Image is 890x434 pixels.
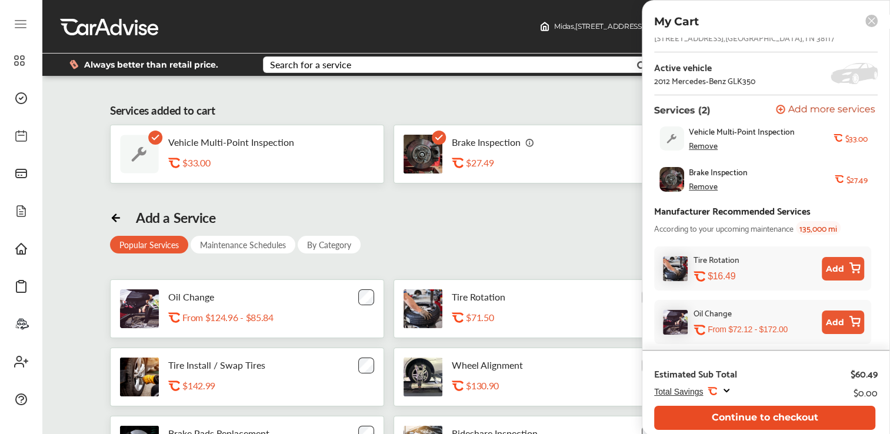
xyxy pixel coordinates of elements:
img: brake-inspection-thumb.jpg [659,167,684,192]
img: wheel-alignment-thumb.jpg [404,358,442,396]
div: $130.90 [466,380,584,391]
div: Manufacturer Recommended Services [654,202,811,218]
div: By Category [298,236,361,253]
div: Maintenance Schedules [191,236,295,253]
span: 135,000 mi [796,221,841,235]
div: $0.00 [854,384,878,400]
img: tire-install-swap-tires-thumb.jpg [120,358,159,396]
div: Popular Services [110,236,188,253]
a: Add more services [776,105,878,116]
div: Active vehicle [654,62,755,72]
div: Search for a service [270,60,351,69]
img: placeholder_car.5a1ece94.svg [831,63,878,84]
button: Add [822,311,864,334]
button: Continue to checkout [654,406,875,430]
img: default_wrench_icon.d1a43860.svg [120,135,159,173]
button: Add [822,257,864,281]
div: $27.49 [466,157,584,168]
img: tire-rotation-thumb.jpg [404,289,442,328]
div: $142.99 [182,380,300,391]
div: Add a Service [136,209,215,226]
button: Add more services [776,105,875,116]
p: Services (2) [654,105,711,116]
p: Tire Install / Swap Tires [168,359,265,370]
p: Wheel Alignment [452,359,523,370]
img: tire-rotation-thumb.jpg [663,256,688,281]
img: oil-change-thumb.jpg [663,310,688,335]
p: Oil Change [168,291,214,302]
div: [STREET_ADDRESS] , [GEOGRAPHIC_DATA] , TN 38117 [654,33,834,42]
span: Total Savings [654,387,703,396]
p: From $124.96 - $85.84 [182,312,273,323]
div: Estimated Sub Total [654,368,737,379]
p: Vehicle Multi-Point Inspection [168,136,294,148]
div: Oil Change [694,306,732,319]
div: $60.49 [851,368,878,379]
div: Services added to cart [110,102,215,119]
div: Remove [689,181,718,191]
b: $27.49 [846,175,867,184]
p: From $72.12 - $172.00 [708,324,788,335]
span: According to your upcoming maintenance [654,221,794,235]
div: Tire Rotation [694,252,739,266]
p: Brake Inspection [452,136,521,148]
img: info_icon_vector.svg [525,138,535,147]
p: My Cart [654,15,699,28]
img: oil-change-thumb.jpg [120,289,159,328]
b: $33.00 [845,133,867,143]
div: $71.50 [466,312,584,323]
img: dollor_label_vector.a70140d1.svg [69,59,78,69]
div: Remove [689,141,718,150]
span: Brake Inspection [689,167,748,176]
span: Vehicle Multi-Point Inspection [689,126,795,136]
div: 2012 Mercedes-Benz GLK350 [654,76,755,85]
img: header-home-logo.8d720a4f.svg [540,22,549,31]
p: Tire Rotation [452,291,505,302]
div: $16.49 [708,271,817,282]
span: Add more services [788,105,875,116]
img: default_wrench_icon.d1a43860.svg [659,126,684,151]
span: Midas , [STREET_ADDRESS] [GEOGRAPHIC_DATA] , TN 38117 [554,22,751,31]
div: $33.00 [182,157,300,168]
span: Always better than retail price. [84,61,218,69]
img: brake-inspection-thumb.jpg [404,135,442,173]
